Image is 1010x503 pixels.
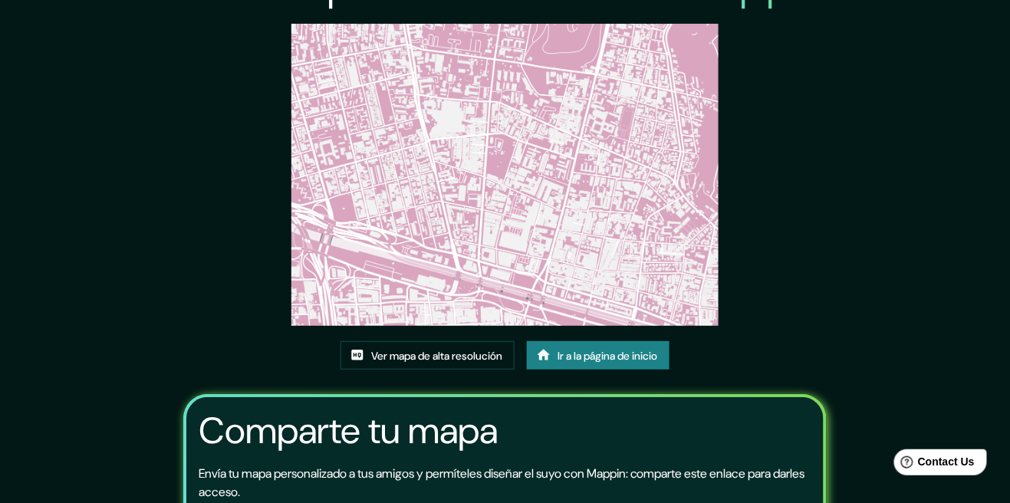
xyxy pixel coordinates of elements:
iframe: Help widget launcher [873,443,993,486]
font: Comparte tu mapa [199,406,498,455]
img: created-map [291,24,719,326]
font: Ver mapa de alta resolución [371,349,502,363]
a: Ir a la página de inicio [527,341,669,370]
font: Envía tu mapa personalizado a tus amigos y permíteles diseñar el suyo con Mappin: comparte este e... [199,465,805,500]
font: Ir a la página de inicio [558,349,657,363]
a: Ver mapa de alta resolución [341,341,515,370]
